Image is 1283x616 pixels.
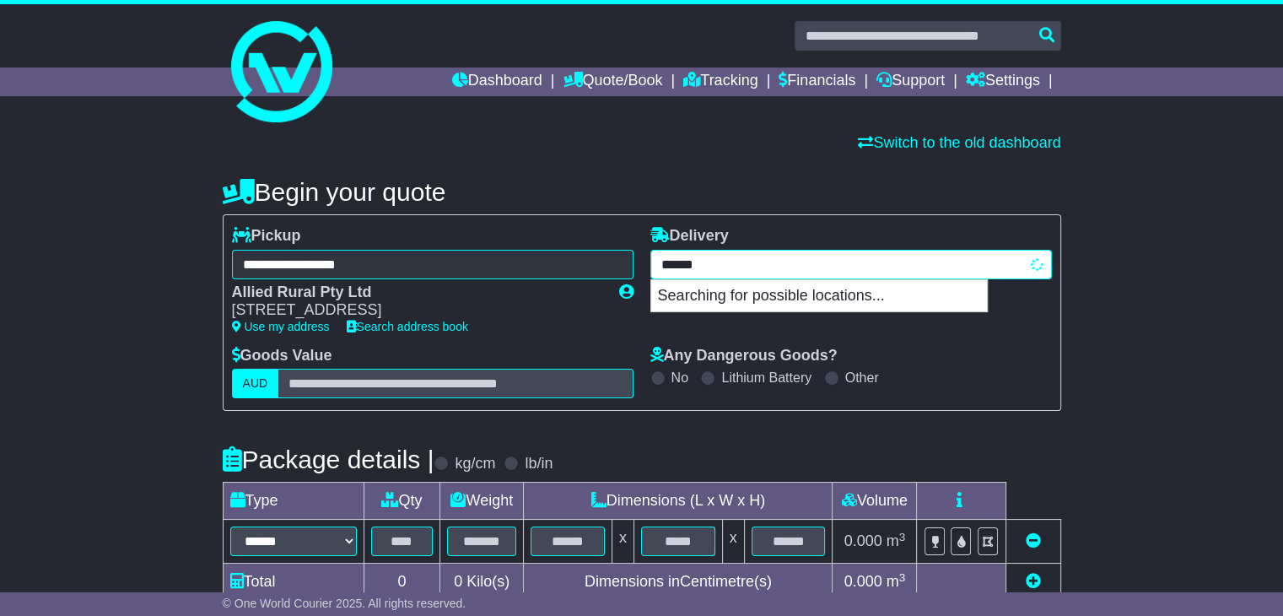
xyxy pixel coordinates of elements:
[440,483,524,520] td: Weight
[454,573,462,590] span: 0
[223,597,466,610] span: © One World Courier 2025. All rights reserved.
[844,532,882,549] span: 0.000
[650,250,1052,279] typeahead: Please provide city
[223,564,364,601] td: Total
[966,68,1040,96] a: Settings
[232,301,602,320] div: [STREET_ADDRESS]
[364,483,440,520] td: Qty
[844,573,882,590] span: 0.000
[232,320,330,333] a: Use my address
[887,532,906,549] span: m
[223,483,364,520] td: Type
[524,483,833,520] td: Dimensions (L x W x H)
[612,520,633,564] td: x
[525,455,553,473] label: lb/in
[876,68,945,96] a: Support
[651,280,987,312] p: Searching for possible locations...
[650,347,838,365] label: Any Dangerous Goods?
[452,68,542,96] a: Dashboard
[899,571,906,584] sup: 3
[1026,573,1041,590] a: Add new item
[721,370,811,386] label: Lithium Battery
[440,564,524,601] td: Kilo(s)
[232,284,602,302] div: Allied Rural Pty Ltd
[671,370,688,386] label: No
[364,564,440,601] td: 0
[899,531,906,543] sup: 3
[650,227,729,246] label: Delivery
[232,347,332,365] label: Goods Value
[347,320,468,333] a: Search address book
[683,68,757,96] a: Tracking
[232,369,279,398] label: AUD
[232,227,301,246] label: Pickup
[1026,532,1041,549] a: Remove this item
[223,446,434,473] h4: Package details |
[858,134,1060,151] a: Switch to the old dashboard
[524,564,833,601] td: Dimensions in Centimetre(s)
[223,178,1061,206] h4: Begin your quote
[845,370,879,386] label: Other
[833,483,917,520] td: Volume
[779,68,855,96] a: Financials
[455,455,495,473] label: kg/cm
[563,68,662,96] a: Quote/Book
[887,573,906,590] span: m
[722,520,744,564] td: x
